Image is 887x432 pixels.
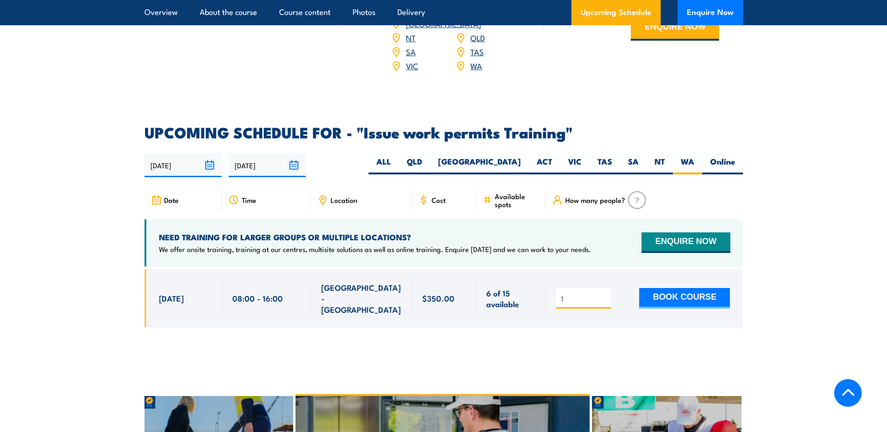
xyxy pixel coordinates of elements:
span: [GEOGRAPHIC_DATA] - [GEOGRAPHIC_DATA] [321,282,402,315]
a: SA [406,46,416,57]
button: BOOK COURSE [639,288,730,309]
label: SA [620,156,647,174]
button: ENQUIRE NOW [631,15,719,41]
span: Cost [432,196,446,204]
span: How many people? [565,196,625,204]
span: Date [164,196,179,204]
a: VIC [406,60,418,71]
span: [DATE] [159,293,184,303]
input: # of people [561,294,608,303]
a: TAS [470,46,484,57]
input: From date [144,153,222,177]
input: To date [229,153,306,177]
a: NT [406,32,416,43]
label: NT [647,156,673,174]
label: QLD [399,156,430,174]
label: TAS [590,156,620,174]
span: Location [331,196,357,204]
label: VIC [560,156,590,174]
label: Online [702,156,743,174]
span: $350.00 [422,293,454,303]
span: Available spots [495,192,539,208]
label: ACT [529,156,560,174]
a: QLD [470,32,485,43]
button: ENQUIRE NOW [642,232,730,253]
h2: UPCOMING SCHEDULE FOR - "Issue work permits Training" [144,125,743,138]
h4: NEED TRAINING FOR LARGER GROUPS OR MULTIPLE LOCATIONS? [159,232,591,242]
label: [GEOGRAPHIC_DATA] [430,156,529,174]
a: WA [470,60,482,71]
a: [GEOGRAPHIC_DATA] [406,18,481,29]
span: 6 of 15 available [486,288,535,310]
label: WA [673,156,702,174]
p: We offer onsite training, training at our centres, multisite solutions as well as online training... [159,245,591,254]
label: ALL [368,156,399,174]
span: 08:00 - 16:00 [232,293,283,303]
span: Time [242,196,256,204]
